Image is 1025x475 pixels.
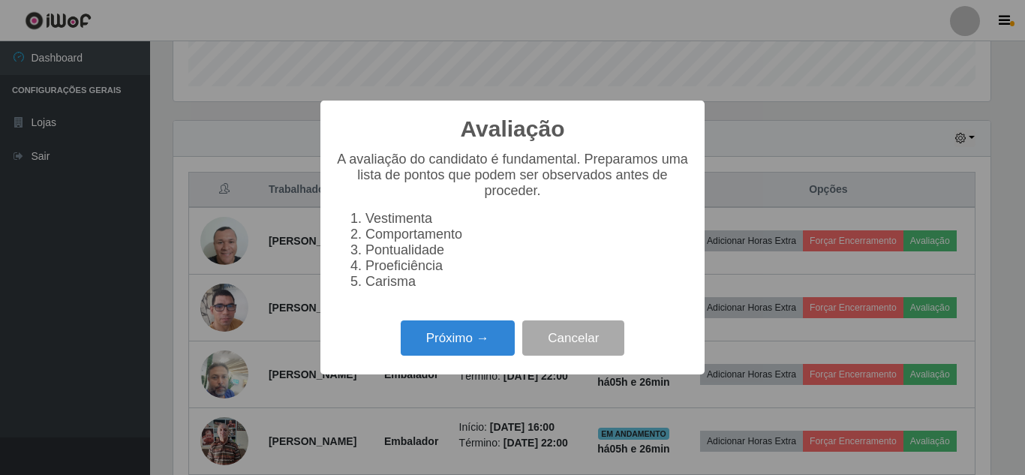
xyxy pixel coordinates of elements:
[365,227,690,242] li: Comportamento
[522,320,624,356] button: Cancelar
[461,116,565,143] h2: Avaliação
[335,152,690,199] p: A avaliação do candidato é fundamental. Preparamos uma lista de pontos que podem ser observados a...
[365,258,690,274] li: Proeficiência
[401,320,515,356] button: Próximo →
[365,242,690,258] li: Pontualidade
[365,274,690,290] li: Carisma
[365,211,690,227] li: Vestimenta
